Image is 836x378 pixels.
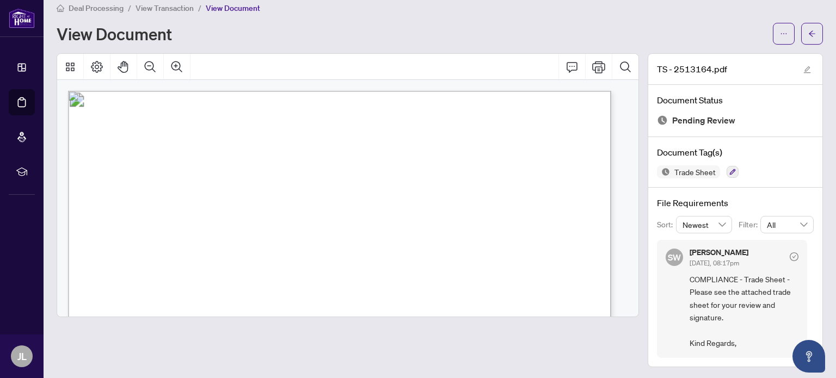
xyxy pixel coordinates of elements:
[57,4,64,12] span: home
[657,219,676,231] p: Sort:
[9,8,35,28] img: logo
[767,216,807,233] span: All
[57,25,172,42] h1: View Document
[780,30,788,38] span: ellipsis
[206,3,260,13] span: View Document
[690,273,798,349] span: COMPLIANCE - Trade Sheet - Please see the attached trade sheet for your review and signature. Kin...
[808,30,816,38] span: arrow-left
[657,146,814,159] h4: Document Tag(s)
[136,3,194,13] span: View Transaction
[17,349,27,364] span: JL
[198,2,201,14] li: /
[683,216,726,233] span: Newest
[690,259,739,267] span: [DATE], 08:17pm
[657,115,668,126] img: Document Status
[670,168,720,176] span: Trade Sheet
[672,113,735,128] span: Pending Review
[657,63,727,76] span: TS - 2513164.pdf
[668,250,681,264] span: SW
[690,249,748,256] h5: [PERSON_NAME]
[739,219,760,231] p: Filter:
[790,252,798,261] span: check-circle
[792,340,825,373] button: Open asap
[803,66,811,73] span: edit
[657,196,814,209] h4: File Requirements
[657,165,670,178] img: Status Icon
[69,3,124,13] span: Deal Processing
[657,94,814,107] h4: Document Status
[128,2,131,14] li: /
